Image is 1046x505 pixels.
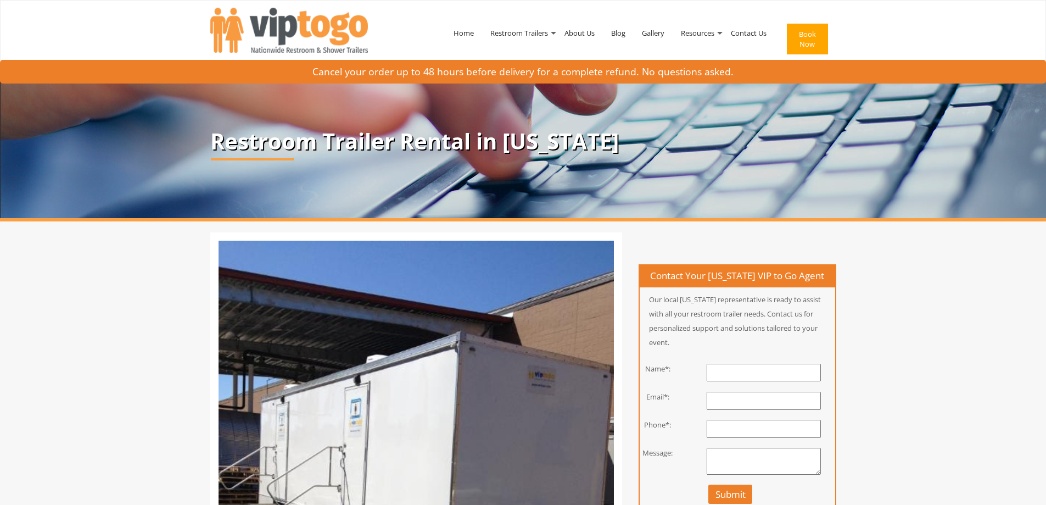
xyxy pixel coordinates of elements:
[631,364,685,374] div: Name*:
[723,4,775,62] a: Contact Us
[631,392,685,402] div: Email*:
[640,292,835,349] p: Our local [US_STATE] representative is ready to assist with all your restroom trailer needs. Cont...
[482,4,556,62] a: Restroom Trailers
[210,8,368,53] img: VIPTOGO
[603,4,634,62] a: Blog
[1002,461,1046,505] button: Live Chat
[708,485,753,504] button: Submit
[210,129,836,153] p: Restroom Trailer Rental in [US_STATE]
[640,265,835,287] h4: Contact Your [US_STATE] VIP to Go Agent
[775,4,836,78] a: Book Now
[445,4,482,62] a: Home
[673,4,723,62] a: Resources
[556,4,603,62] a: About Us
[787,24,828,54] button: Book Now
[631,420,685,430] div: Phone*:
[631,448,685,458] div: Message:
[634,4,673,62] a: Gallery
